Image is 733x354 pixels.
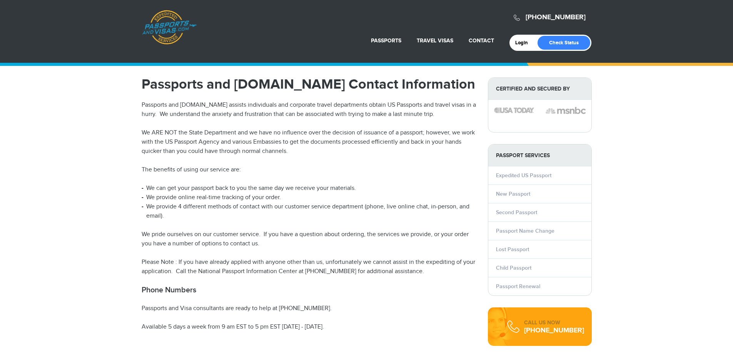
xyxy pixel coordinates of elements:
p: Passports and [DOMAIN_NAME] assists individuals and corporate travel departments obtain US Passpo... [142,101,476,119]
div: [PHONE_NUMBER] [524,327,584,334]
a: Travel Visas [417,37,453,44]
a: Child Passport [496,265,531,271]
a: Passport Name Change [496,228,554,234]
a: New Passport [496,191,530,197]
a: Passports [371,37,401,44]
a: Lost Passport [496,246,529,253]
p: Available 5 days a week from 9 am EST to 5 pm EST [DATE] - [DATE]. [142,322,476,332]
a: Check Status [538,36,590,50]
a: [PHONE_NUMBER] [526,13,586,22]
h1: Passports and [DOMAIN_NAME] Contact Information [142,77,476,91]
p: The benefits of using our service are: [142,165,476,174]
p: Passports and Visa consultants are ready to help at [PHONE_NUMBER]. [142,304,476,313]
a: Login [515,40,533,46]
p: We ARE NOT the State Department and we have no influence over the decision of issuance of a passp... [142,128,476,156]
h2: Phone Numbers [142,285,476,295]
a: Contact [469,37,494,44]
a: Passport Renewal [496,283,540,290]
a: Second Passport [496,209,537,216]
li: We provide online real-time tracking of your order. [142,193,476,202]
a: Passports & [DOMAIN_NAME] [142,10,197,45]
img: image description [546,106,586,115]
p: We pride ourselves on our customer service. If you have a question about ordering, the services w... [142,230,476,248]
strong: Certified and Secured by [488,78,591,100]
div: CALL US NOW [524,319,584,327]
strong: PASSPORT SERVICES [488,144,591,166]
p: Please Note : If you have already applied with anyone other than us, unfortunately we cannot assi... [142,258,476,276]
a: Expedited US Passport [496,172,551,179]
img: image description [494,107,534,113]
li: We can get your passport back to you the same day we receive your materials. [142,184,476,193]
li: We provide 4 different methods of contact with our customer service department (phone, live onlin... [142,202,476,221]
